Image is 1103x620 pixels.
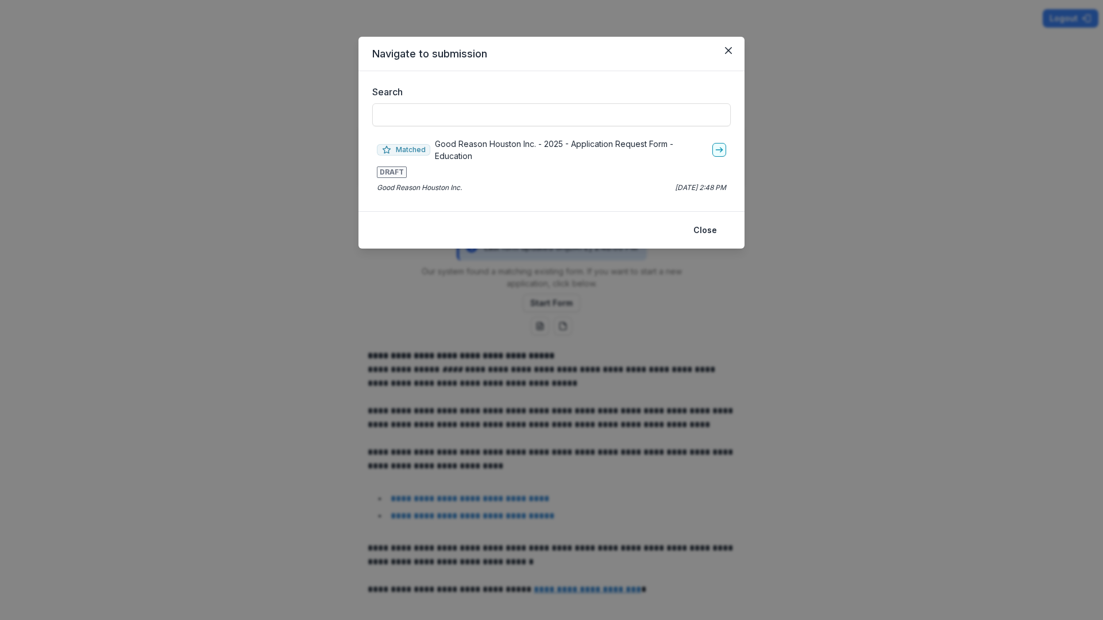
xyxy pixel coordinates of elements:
[377,183,462,193] p: Good Reason Houston Inc.
[377,144,430,156] span: Matched
[358,37,745,71] header: Navigate to submission
[675,183,726,193] p: [DATE] 2:48 PM
[712,143,726,157] a: go-to
[687,221,724,239] button: Close
[435,138,708,162] p: Good Reason Houston Inc. - 2025 - Application Request Form - Education
[372,85,724,99] label: Search
[719,41,738,60] button: Close
[377,166,407,178] span: DRAFT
